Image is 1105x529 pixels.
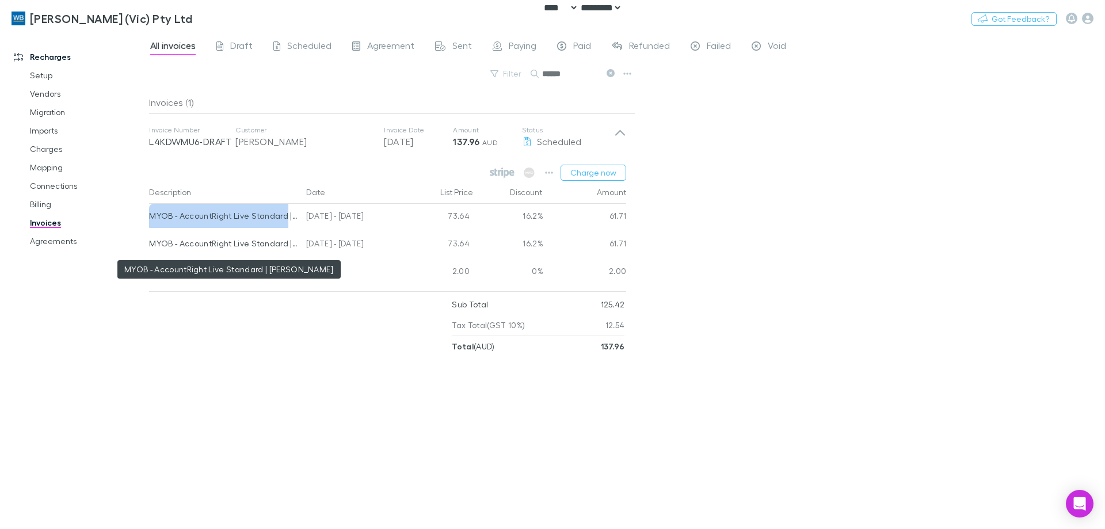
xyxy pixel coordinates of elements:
span: Scheduled [537,136,581,147]
a: Imports [18,121,155,140]
p: Customer [235,125,372,135]
div: 61.71 [543,231,627,259]
button: Got Feedback? [971,12,1057,26]
button: Charge now [561,165,626,181]
p: Sub Total [452,294,488,315]
p: Invoice Date [384,125,453,135]
span: Scheduled [287,40,331,55]
div: [DATE] - [DATE] [302,231,405,259]
p: 125.42 [601,294,625,315]
h3: [PERSON_NAME] (Vic) Pty Ltd [30,12,192,25]
span: AUD [482,138,498,147]
p: ( AUD ) [452,336,494,357]
div: MYOB - AccountRight Live Standard | DMO Trust [149,204,297,228]
p: L4KDWMU6-DRAFT [149,135,235,149]
span: Paying [509,40,536,55]
div: [DATE] - [DATE] [302,204,405,231]
span: Draft [230,40,253,55]
div: 0% [474,259,543,287]
button: Filter [485,67,528,81]
a: Recharges [2,48,155,66]
a: Setup [18,66,155,85]
div: 16.2% [474,231,543,259]
span: Failed [707,40,731,55]
strong: 137.96 [601,341,625,351]
div: 16.2% [474,204,543,231]
span: All invoices [150,40,196,55]
strong: 137.96 [453,136,479,147]
a: Billing [18,195,155,214]
span: Void [768,40,786,55]
p: Tax Total (GST 10%) [452,315,525,336]
div: 2.00 [405,259,474,287]
p: 12.54 [605,315,625,336]
div: 2.00 [543,259,627,287]
span: Paid [573,40,591,55]
div: Admin fee [149,259,297,283]
a: Charges [18,140,155,158]
strong: Total [452,341,474,351]
p: [DATE] [384,135,453,149]
a: Migration [18,103,155,121]
span: Sent [452,40,472,55]
div: 73.64 [405,231,474,259]
div: MYOB - AccountRight Live Standard | [PERSON_NAME] [149,231,297,256]
a: Mapping [18,158,155,177]
div: 61.71 [543,204,627,231]
a: Agreements [18,232,155,250]
div: [PERSON_NAME] [235,135,372,149]
a: Invoices [18,214,155,232]
p: Amount [453,125,522,135]
p: Invoice Number [149,125,235,135]
img: William Buck (Vic) Pty Ltd's Logo [12,12,25,25]
span: Refunded [629,40,670,55]
a: [PERSON_NAME] (Vic) Pty Ltd [5,5,199,32]
div: Open Intercom Messenger [1066,490,1093,517]
span: Available when invoice is finalised [521,165,538,181]
p: Status [522,125,614,135]
a: Vendors [18,85,155,103]
div: Invoice NumberL4KDWMU6-DRAFTCustomer[PERSON_NAME]Invoice Date[DATE]Amount137.96 AUDStatusScheduled [140,114,635,160]
div: 73.64 [405,204,474,231]
a: Connections [18,177,155,195]
span: Agreement [367,40,414,55]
